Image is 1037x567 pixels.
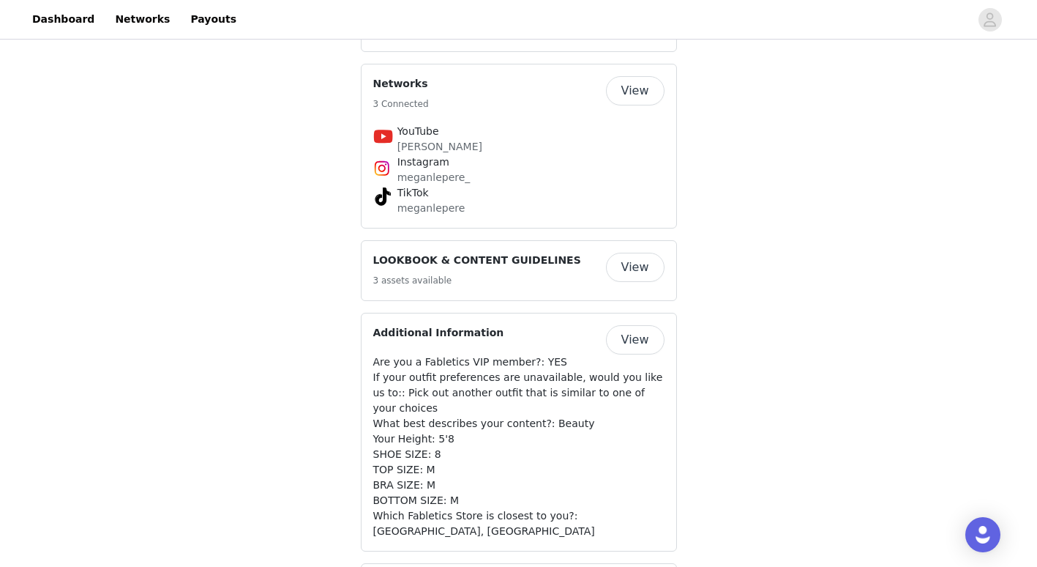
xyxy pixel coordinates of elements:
a: Dashboard [23,3,103,36]
p: meganlepere [397,201,640,216]
h4: LOOKBOOK & CONTENT GUIDELINES [373,253,581,268]
div: LOOKBOOK & CONTENT GUIDELINES [361,240,677,301]
h4: Additional Information [373,325,504,341]
span: BOTTOM SIZE: M [373,494,459,506]
div: avatar [983,8,997,31]
img: Instagram Icon [373,160,391,177]
div: Additional Information [361,313,677,552]
h5: 3 assets available [373,274,581,287]
h4: Instagram [397,155,640,170]
span: Are you a Fabletics VIP member?: YES [373,356,567,368]
button: View [606,253,664,282]
span: BRA SIZE: M [373,479,436,491]
h5: 3 Connected [373,97,429,111]
span: SHOE SIZE: 8 [373,448,441,460]
p: [PERSON_NAME] [397,139,640,155]
h4: YouTube [397,124,640,139]
a: Payouts [181,3,245,36]
h4: TikTok [397,185,640,201]
div: Open Intercom Messenger [965,517,1000,552]
button: View [606,325,664,355]
button: View [606,76,664,105]
h4: Networks [373,76,429,92]
span: If your outfit preferences are unavailable, would you like us to:: Pick out another outfit that i... [373,371,663,414]
div: Networks [361,64,677,229]
p: meganlepere_ [397,170,640,185]
span: What best describes your content?: Beauty [373,418,595,429]
span: Which Fabletics Store is closest to you?: [GEOGRAPHIC_DATA], [GEOGRAPHIC_DATA] [373,510,595,537]
span: TOP SIZE: M [373,464,435,475]
span: Your Height: 5'8 [373,433,454,445]
a: Networks [106,3,179,36]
